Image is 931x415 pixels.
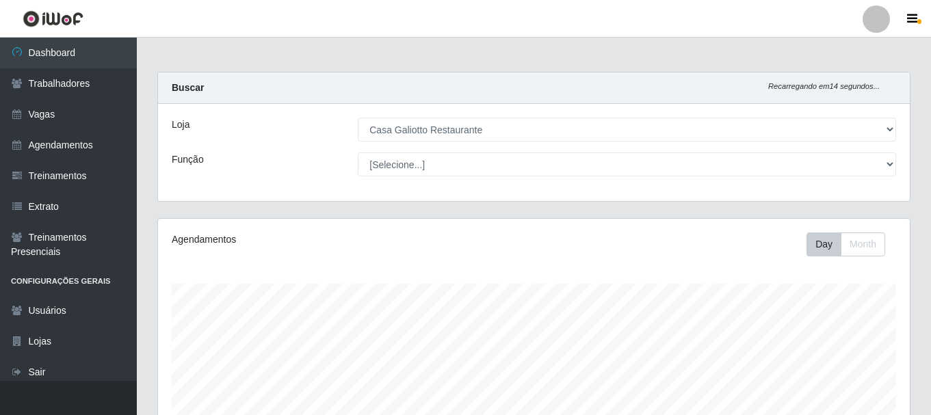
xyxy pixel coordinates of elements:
[807,232,841,256] button: Day
[172,232,462,247] div: Agendamentos
[807,232,896,256] div: Toolbar with button groups
[172,152,204,167] label: Função
[841,232,885,256] button: Month
[172,82,204,93] strong: Buscar
[768,82,880,90] i: Recarregando em 14 segundos...
[23,10,83,27] img: CoreUI Logo
[172,118,189,132] label: Loja
[807,232,885,256] div: First group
